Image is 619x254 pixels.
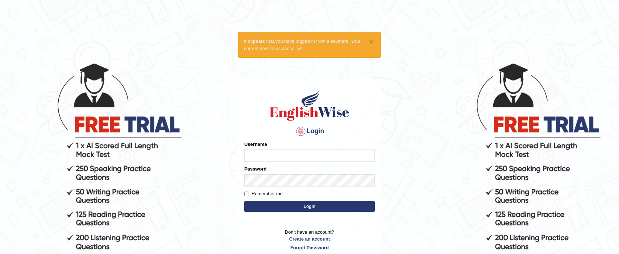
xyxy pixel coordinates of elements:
[244,126,375,137] h4: Login
[244,192,249,196] input: Remember me
[244,141,267,148] label: Username
[238,32,381,57] div: It appears that you have logged in from elsewhere. Your current session is cancelled
[268,89,351,122] img: Logo of English Wise sign in for intelligent practice with AI
[244,190,283,197] label: Remember me
[244,244,375,251] a: Forgot Password
[244,201,375,212] button: Login
[244,229,375,251] p: Don't have an account?
[369,38,373,45] button: ×
[244,235,375,242] a: Create an account
[244,165,266,172] label: Password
